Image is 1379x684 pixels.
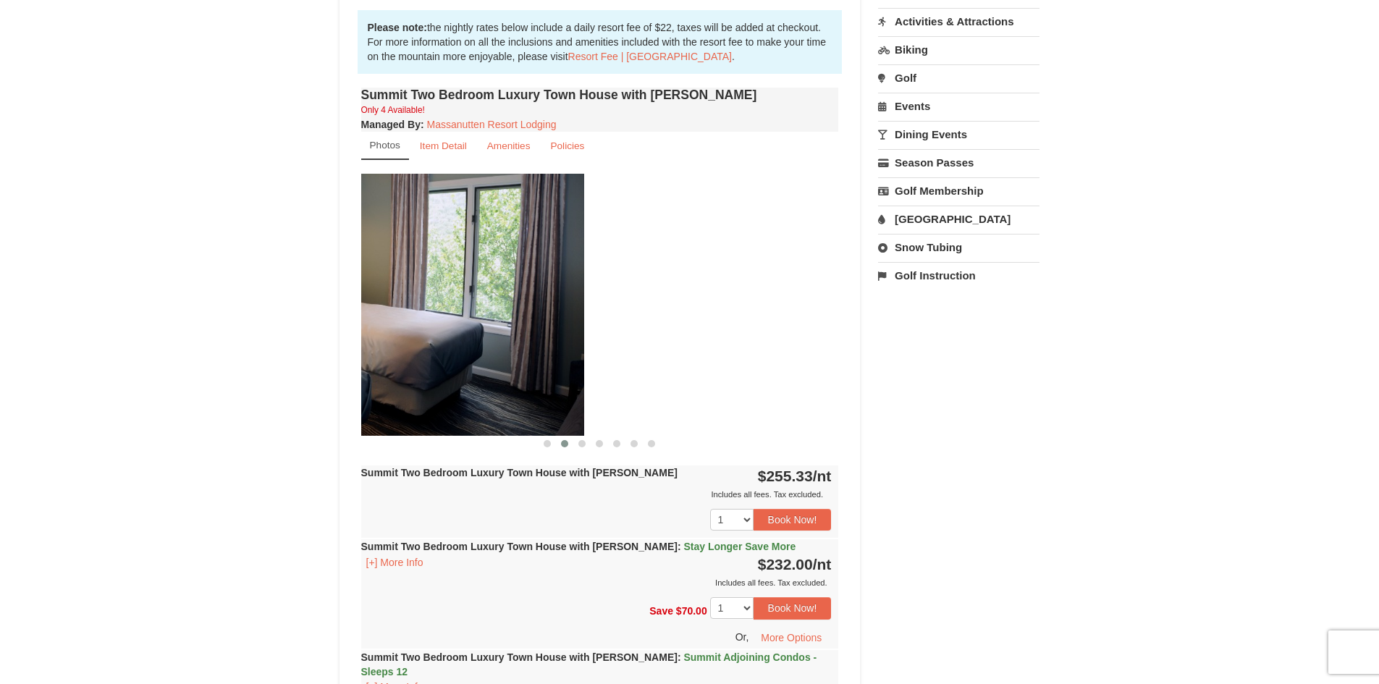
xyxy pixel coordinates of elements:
[649,605,673,617] span: Save
[361,105,425,115] small: Only 4 Available!
[683,541,796,552] span: Stay Longer Save More
[427,119,557,130] a: Massanutten Resort Lodging
[420,140,467,151] small: Item Detail
[361,487,832,502] div: Includes all fees. Tax excluded.
[754,597,832,619] button: Book Now!
[361,651,817,677] strong: Summit Two Bedroom Luxury Town House with [PERSON_NAME]
[550,140,584,151] small: Policies
[751,627,831,649] button: More Options
[878,64,1039,91] a: Golf
[676,605,707,617] span: $70.00
[735,630,749,642] span: Or,
[568,51,732,62] a: Resort Fee | [GEOGRAPHIC_DATA]
[878,206,1039,232] a: [GEOGRAPHIC_DATA]
[878,234,1039,261] a: Snow Tubing
[361,88,839,102] h4: Summit Two Bedroom Luxury Town House with [PERSON_NAME]
[487,140,531,151] small: Amenities
[878,8,1039,35] a: Activities & Attractions
[878,149,1039,176] a: Season Passes
[758,468,832,484] strong: $255.33
[361,541,796,552] strong: Summit Two Bedroom Luxury Town House with [PERSON_NAME]
[678,651,681,663] span: :
[878,262,1039,289] a: Golf Instruction
[361,651,817,677] span: Summit Adjoining Condos - Sleeps 12
[361,575,832,590] div: Includes all fees. Tax excluded.
[878,121,1039,148] a: Dining Events
[370,140,400,151] small: Photos
[813,556,832,573] span: /nt
[541,132,594,160] a: Policies
[878,93,1039,119] a: Events
[361,554,429,570] button: [+] More Info
[368,22,427,33] strong: Please note:
[754,509,832,531] button: Book Now!
[361,119,424,130] strong: :
[361,132,409,160] a: Photos
[361,119,421,130] span: Managed By
[678,541,681,552] span: :
[758,556,813,573] span: $232.00
[478,132,540,160] a: Amenities
[878,177,1039,204] a: Golf Membership
[361,467,678,478] strong: Summit Two Bedroom Luxury Town House with [PERSON_NAME]
[358,10,843,74] div: the nightly rates below include a daily resort fee of $22, taxes will be added at checkout. For m...
[813,468,832,484] span: /nt
[410,132,476,160] a: Item Detail
[878,36,1039,63] a: Biking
